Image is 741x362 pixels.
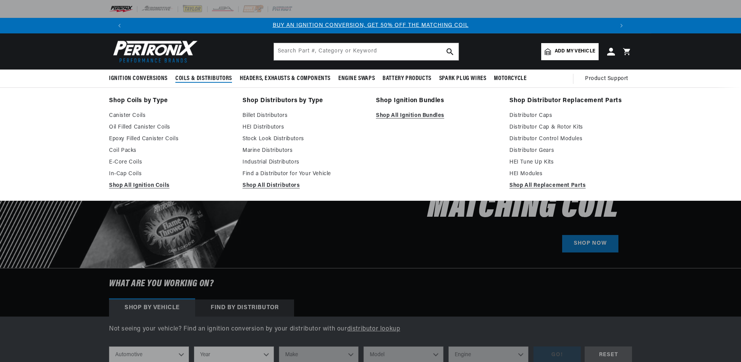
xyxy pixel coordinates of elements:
[509,96,632,106] a: Shop Distributor Replacement Parts
[509,181,632,190] a: Shop All Replacement Parts
[585,75,628,83] span: Product Support
[273,23,469,28] a: BUY AN IGNITION CONVERSION, GET 50% OFF THE MATCHING COIL
[242,123,365,132] a: HEI Distributors
[242,158,365,167] a: Industrial Distributors
[242,181,365,190] a: Shop All Distributors
[109,70,171,88] summary: Ignition Conversions
[334,70,379,88] summary: Engine Swaps
[109,299,195,317] div: Shop by vehicle
[376,96,499,106] a: Shop Ignition Bundles
[435,70,490,88] summary: Spark Plug Wires
[109,146,232,155] a: Coil Packs
[112,18,127,33] button: Translation missing: en.sections.announcements.previous_announcement
[242,111,365,120] a: Billet Distributors
[555,48,595,55] span: Add my vehicle
[109,324,632,334] p: Not seeing your vehicle? Find an ignition conversion by your distributor with our
[379,70,435,88] summary: Battery Products
[109,75,168,83] span: Ignition Conversions
[509,111,632,120] a: Distributor Caps
[439,75,486,83] span: Spark Plug Wires
[127,21,614,30] div: 1 of 3
[509,134,632,144] a: Distributor Control Modules
[509,123,632,132] a: Distributor Cap & Rotor Kits
[441,43,459,60] button: search button
[109,38,198,65] img: Pertronix
[338,75,375,83] span: Engine Swaps
[490,70,530,88] summary: Motorcycle
[383,75,431,83] span: Battery Products
[541,43,599,60] a: Add my vehicle
[109,96,232,106] a: Shop Coils by Type
[90,18,651,33] slideshow-component: Translation missing: en.sections.announcements.announcement_bar
[90,268,651,299] h6: What are you working on?
[494,75,526,83] span: Motorcycle
[509,169,632,179] a: HEI Modules
[109,169,232,179] a: In-Cap Coils
[195,299,294,317] div: Find by Distributor
[242,96,365,106] a: Shop Distributors by Type
[109,123,232,132] a: Oil Filled Canister Coils
[236,70,334,88] summary: Headers, Exhausts & Components
[175,75,232,83] span: Coils & Distributors
[242,134,365,144] a: Stock Look Distributors
[109,181,232,190] a: Shop All Ignition Coils
[585,70,632,88] summary: Product Support
[127,21,614,30] div: Announcement
[274,43,459,60] input: Search Part #, Category or Keyword
[240,75,331,83] span: Headers, Exhausts & Components
[614,18,629,33] button: Translation missing: en.sections.announcements.next_announcement
[109,134,232,144] a: Epoxy Filled Canister Coils
[509,146,632,155] a: Distributor Gears
[242,169,365,179] a: Find a Distributor for Your Vehicle
[109,158,232,167] a: E-Core Coils
[562,235,618,252] a: SHOP NOW
[171,70,236,88] summary: Coils & Distributors
[109,111,232,120] a: Canister Coils
[287,110,618,223] h2: Buy an Ignition Conversion, Get 50% off the Matching Coil
[242,146,365,155] a: Marine Distributors
[347,326,400,332] a: distributor lookup
[509,158,632,167] a: HEI Tune Up Kits
[376,111,499,120] a: Shop All Ignition Bundles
